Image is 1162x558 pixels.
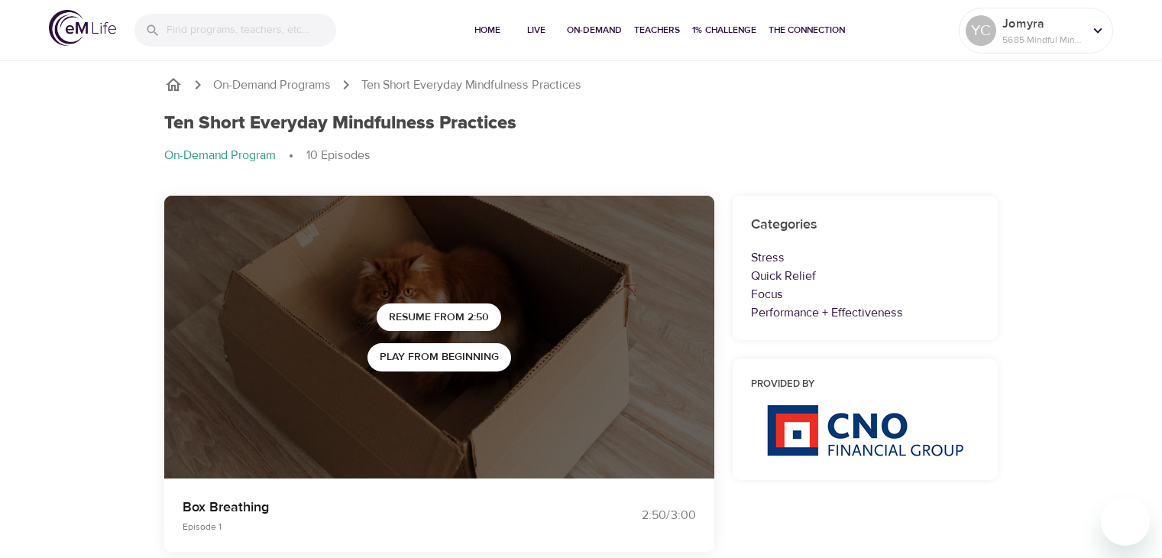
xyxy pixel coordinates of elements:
p: Performance + Effectiveness [751,303,980,322]
p: On-Demand Program [164,147,276,164]
span: Live [518,22,555,38]
a: On-Demand Programs [213,76,331,94]
iframe: Button to launch messaging window [1101,497,1150,546]
p: Stress [751,248,980,267]
p: Quick Relief [751,267,980,285]
span: Teachers [634,22,680,38]
input: Find programs, teachers, etc... [167,14,336,47]
nav: breadcrumb [164,147,999,165]
span: Home [469,22,506,38]
h6: Categories [751,214,980,236]
p: Ten Short Everyday Mindfulness Practices [361,76,581,94]
button: Play from beginning [367,343,511,371]
p: Focus [751,285,980,303]
p: 10 Episodes [306,147,371,164]
h6: Provided by [751,377,980,393]
p: Jomyra [1002,15,1083,33]
button: Resume from 2:50 [377,303,501,332]
div: 2:50 / 3:00 [581,507,696,524]
span: Resume from 2:50 [389,308,489,327]
span: Play from beginning [380,348,499,367]
nav: breadcrumb [164,76,999,94]
h1: Ten Short Everyday Mindfulness Practices [164,112,516,135]
img: CNO%20logo.png [766,404,963,456]
div: YC [966,15,996,46]
p: Box Breathing [183,497,563,517]
span: On-Demand [567,22,622,38]
p: 5685 Mindful Minutes [1002,33,1083,47]
p: Episode 1 [183,520,563,534]
img: logo [49,10,116,46]
span: 1% Challenge [692,22,756,38]
span: The Connection [769,22,845,38]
